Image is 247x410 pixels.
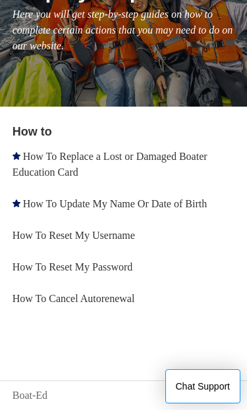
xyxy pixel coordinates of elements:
[13,7,235,54] p: Here you will get step-by-step guides on how to complete certain actions that you may need to do ...
[13,152,20,160] svg: Promoted article
[23,198,207,209] a: How To Update My Name Or Date of Birth
[13,125,52,138] a: How to
[13,151,207,178] a: How To Replace a Lost or Damaged Boater Education Card
[13,388,47,403] a: Boat-Ed
[13,230,135,241] a: How To Reset My Username
[13,261,133,272] a: How To Reset My Password
[13,293,135,304] a: How To Cancel Autorenewal
[13,199,20,207] svg: Promoted article
[165,369,241,403] button: Chat Support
